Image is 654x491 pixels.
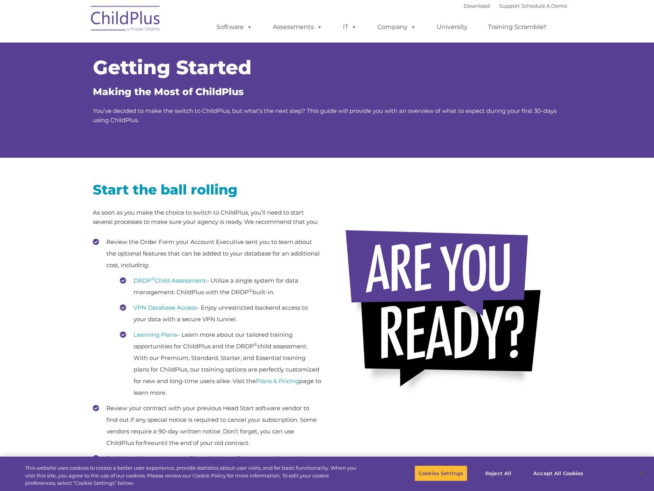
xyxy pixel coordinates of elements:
a: IT [335,19,365,35]
span: Making the Most of ChildPlus [93,86,244,97]
h2: Start the ball rolling [93,181,321,198]
button: Accept All Cookies [529,465,587,481]
a: Training Scramble!! [480,19,554,35]
li: – Utilize a single system for data management: ChildPlus with the DRDP built-in. [120,275,321,298]
sup: © [151,276,155,281]
button: Close [633,465,650,482]
a: University [429,19,475,35]
a: Assessments [265,19,330,35]
p: As soon as you make the choice to switch to ChildPlus, you’ll need to start several processes to ... [93,208,321,227]
font: | [464,3,567,9]
a: Learning Plans [134,331,177,338]
a: Company [370,19,424,35]
em: free [143,439,154,447]
a: Schedule A Demo [521,3,567,9]
li: Review the Order Form your Account Executive sent you to learn about the optional features that c... [93,236,321,399]
a: DRDP©Child Assessment [134,277,206,284]
sup: © [254,342,257,347]
a: VPN Database Access [134,304,196,311]
img: ChildPlus by Procare Solutions [87,0,164,39]
img: areyouready [339,220,555,403]
a: Software [209,19,260,35]
li: Review your contract with your previous Head Start software vendor to find out if any special not... [93,402,321,449]
span: Getting Started [93,56,252,79]
a: Download [464,3,490,9]
a: Support [499,3,520,9]
button: Reject All [474,465,522,481]
span: You’ve decided to make the switch to ChildPlus, but what’s the next step? This guide will provide... [93,107,556,124]
button: Cookies Settings [414,465,467,481]
div: This website uses cookies to create a better user experience, provide statistics about user visit... [25,464,360,487]
a: Plans & Pricing [256,377,299,385]
sup: © [249,288,252,293]
li: – Learn more about our tailored training opportunities for ChildPlus and the DRDP child assessmen... [120,329,321,399]
li: – Enjoy unrestricted backend access to your data with a secure VPN tunnel. [120,302,321,325]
